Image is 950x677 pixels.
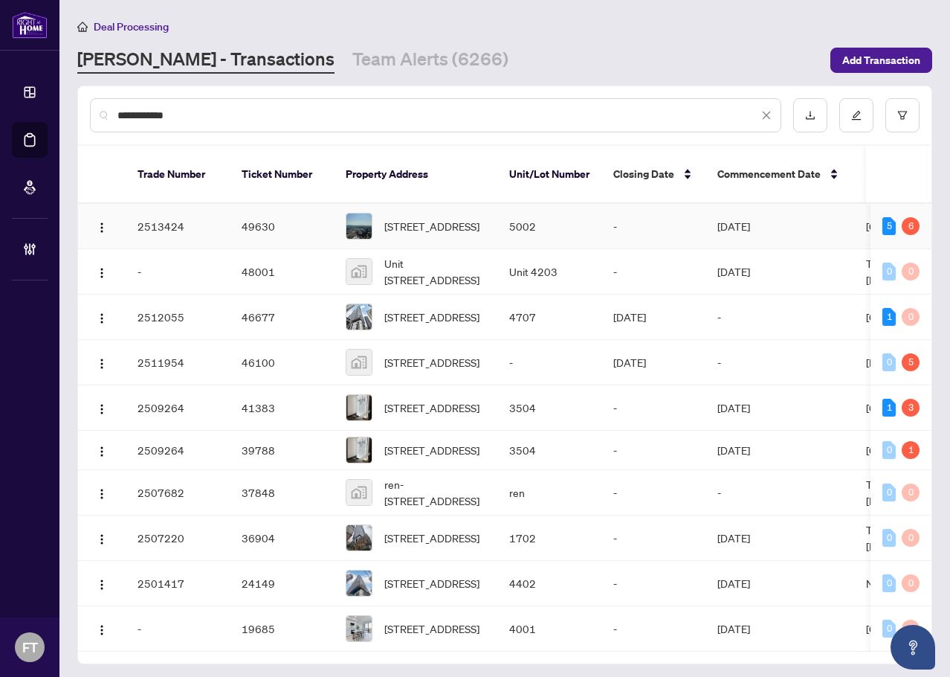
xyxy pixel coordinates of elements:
th: Trade Number [126,146,230,204]
span: Deal Processing [94,20,169,33]
td: [DATE] [705,431,854,470]
img: thumbnail-img [346,571,372,596]
button: Logo [90,350,114,374]
td: - [601,385,705,431]
span: [STREET_ADDRESS] [384,400,479,416]
span: close [761,110,772,121]
td: 24149 [230,561,334,606]
span: Closing Date [613,166,674,182]
span: [STREET_ADDRESS] [384,218,479,234]
td: 4707 [497,295,601,340]
button: Logo [90,571,114,595]
td: 4001 [497,606,601,652]
div: 0 [882,441,896,459]
td: 41383 [230,385,334,431]
td: 19685 [230,606,334,652]
span: edit [851,110,862,121]
span: [STREET_ADDRESS] [384,530,479,546]
div: 1 [902,441,920,459]
div: 0 [902,574,920,592]
td: - [705,295,854,340]
th: Commencement Date [705,146,854,204]
button: Logo [90,260,114,283]
div: 0 [882,484,896,501]
td: 46100 [230,340,334,385]
td: - [601,431,705,470]
div: 6 [902,217,920,235]
td: 2512055 [126,295,230,340]
img: thumbnail-img [346,304,372,330]
span: [STREET_ADDRESS] [384,354,479,370]
button: Open asap [891,625,935,670]
td: - [705,470,854,516]
td: - [601,249,705,295]
button: Logo [90,396,114,420]
div: 0 [882,620,896,638]
button: filter [885,98,920,132]
span: Unit [STREET_ADDRESS] [384,255,485,288]
div: 0 [902,620,920,638]
span: [STREET_ADDRESS] [384,309,479,325]
img: Logo [96,358,108,370]
span: [STREET_ADDRESS] [384,575,479,591]
td: 3504 [497,385,601,431]
td: - [601,470,705,516]
td: 2501417 [126,561,230,606]
td: [DATE] [705,606,854,652]
div: 0 [882,574,896,592]
td: 3504 [497,431,601,470]
button: download [793,98,827,132]
div: 0 [882,263,896,280]
span: filter [897,110,908,121]
td: [DATE] [705,385,854,431]
img: thumbnail-img [346,259,372,284]
td: 2509264 [126,431,230,470]
span: Commencement Date [717,166,821,182]
a: [PERSON_NAME] - Transactions [77,47,335,74]
span: [STREET_ADDRESS] [384,442,479,458]
span: FT [22,637,38,658]
td: [DATE] [705,516,854,561]
td: 2507682 [126,470,230,516]
td: 48001 [230,249,334,295]
th: Closing Date [601,146,705,204]
button: Logo [90,526,114,550]
img: thumbnail-img [346,480,372,505]
td: 39788 [230,431,334,470]
td: 36904 [230,516,334,561]
img: thumbnail-img [346,437,372,463]
img: Logo [96,312,108,324]
button: edit [839,98,873,132]
img: Logo [96,222,108,234]
td: 2509264 [126,385,230,431]
span: Add Transaction [842,48,920,72]
div: 0 [902,263,920,280]
td: 46677 [230,295,334,340]
span: download [805,110,815,121]
th: Ticket Number [230,146,334,204]
td: Unit 4203 [497,249,601,295]
img: Logo [96,624,108,636]
img: Logo [96,446,108,458]
td: 4402 [497,561,601,606]
td: - [601,516,705,561]
td: - [126,249,230,295]
button: Logo [90,617,114,641]
span: home [77,22,88,32]
td: 2513424 [126,204,230,249]
a: Team Alerts (6266) [352,47,508,74]
img: Logo [96,579,108,591]
div: 1 [882,308,896,326]
td: 37848 [230,470,334,516]
td: - [497,340,601,385]
img: thumbnail-img [346,616,372,641]
th: Unit/Lot Number [497,146,601,204]
span: [STREET_ADDRESS] [384,620,479,637]
td: 5002 [497,204,601,249]
td: ren [497,470,601,516]
img: Logo [96,533,108,545]
td: - [601,204,705,249]
td: - [705,340,854,385]
td: 2507220 [126,516,230,561]
img: Logo [96,267,108,279]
